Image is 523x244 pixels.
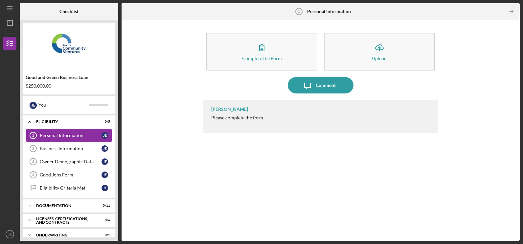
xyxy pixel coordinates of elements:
[36,204,94,208] div: Documentation
[102,158,108,165] div: J E
[32,160,34,164] tspan: 3
[372,56,387,61] div: Upload
[32,147,34,151] tspan: 2
[98,204,110,208] div: 0 / 11
[98,218,110,222] div: 0 / 6
[316,77,336,93] div: Comment
[40,185,102,191] div: Eligibility Criteria Met
[307,9,351,14] b: Personal Information
[211,115,264,120] div: Please complete the form.
[98,120,110,124] div: 0 / 5
[98,233,110,237] div: 0 / 1
[40,159,102,164] div: Owner Demographic Data
[26,142,112,155] a: 2Business InformationJE
[8,233,11,236] text: JE
[40,172,102,177] div: Good Jobs Form
[26,168,112,181] a: 4Good Jobs FormJE
[36,233,94,237] div: Underwriting
[23,26,115,66] img: Product logo
[324,33,435,71] button: Upload
[102,132,108,139] div: J E
[26,83,112,89] div: $250,000.00
[32,173,34,177] tspan: 4
[298,10,300,13] tspan: 1
[206,33,317,71] button: Complete the Form
[38,99,89,111] div: You
[36,120,94,124] div: Eligibility
[26,181,112,194] a: Eligibility Criteria MetJE
[102,172,108,178] div: J E
[26,129,112,142] a: 1Personal InformationJE
[32,133,34,137] tspan: 1
[102,145,108,152] div: J E
[40,146,102,151] div: Business Information
[211,107,248,112] div: [PERSON_NAME]
[26,155,112,168] a: 3Owner Demographic DataJE
[242,56,282,61] div: Complete the Form
[36,217,94,224] div: Licenses, Certifications, and Contracts
[288,77,353,93] button: Comment
[59,9,79,14] b: Checklist
[26,75,112,80] div: Good and Green Business Loan
[102,185,108,191] div: J E
[40,133,102,138] div: Personal Information
[30,102,37,109] div: J E
[3,228,16,241] button: JE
